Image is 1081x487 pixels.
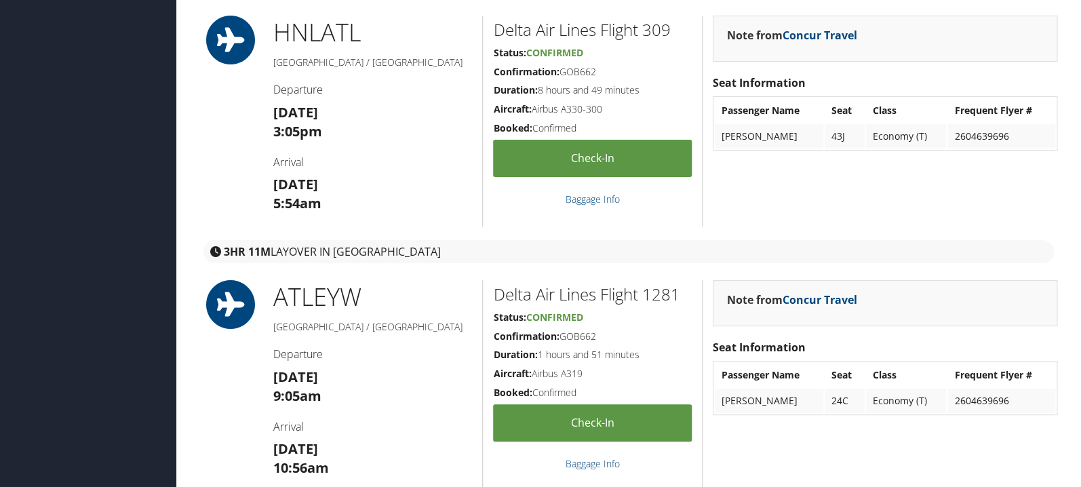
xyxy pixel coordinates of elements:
[713,75,806,90] strong: Seat Information
[866,363,946,387] th: Class
[493,367,692,381] h5: Airbus A319
[866,389,946,413] td: Economy (T)
[825,363,865,387] th: Seat
[526,311,583,324] span: Confirmed
[493,311,526,324] strong: Status:
[566,193,620,206] a: Baggage Info
[273,155,473,170] h4: Arrival
[493,121,532,134] strong: Booked:
[273,56,473,69] h5: [GEOGRAPHIC_DATA] / [GEOGRAPHIC_DATA]
[203,240,1054,263] div: layover in [GEOGRAPHIC_DATA]
[783,28,857,43] a: Concur Travel
[727,292,857,307] strong: Note from
[493,330,692,343] h5: GOB662
[493,46,526,59] strong: Status:
[493,367,531,380] strong: Aircraft:
[493,330,559,343] strong: Confirmation:
[566,457,620,470] a: Baggage Info
[715,124,823,149] td: [PERSON_NAME]
[273,419,473,434] h4: Arrival
[273,280,473,314] h1: ATL EYW
[947,124,1055,149] td: 2604639696
[493,102,692,116] h5: Airbus A330-300
[825,124,865,149] td: 43J
[866,98,946,123] th: Class
[526,46,583,59] span: Confirmed
[273,103,318,121] strong: [DATE]
[273,320,473,334] h5: [GEOGRAPHIC_DATA] / [GEOGRAPHIC_DATA]
[715,389,823,413] td: [PERSON_NAME]
[273,16,473,50] h1: HNL ATL
[273,347,473,362] h4: Departure
[493,18,692,41] h2: Delta Air Lines Flight 309
[783,292,857,307] a: Concur Travel
[493,386,532,399] strong: Booked:
[273,82,473,97] h4: Departure
[493,283,692,306] h2: Delta Air Lines Flight 1281
[224,244,271,259] strong: 3HR 11M
[493,140,692,177] a: Check-in
[493,83,537,96] strong: Duration:
[273,194,321,212] strong: 5:54am
[273,440,318,458] strong: [DATE]
[273,122,322,140] strong: 3:05pm
[493,404,692,442] a: Check-in
[493,386,692,400] h5: Confirmed
[947,98,1055,123] th: Frequent Flyer #
[727,28,857,43] strong: Note from
[713,340,806,355] strong: Seat Information
[715,363,823,387] th: Passenger Name
[493,102,531,115] strong: Aircraft:
[273,459,329,477] strong: 10:56am
[493,83,692,97] h5: 8 hours and 49 minutes
[493,121,692,135] h5: Confirmed
[493,65,559,78] strong: Confirmation:
[715,98,823,123] th: Passenger Name
[273,368,318,386] strong: [DATE]
[273,387,321,405] strong: 9:05am
[866,124,946,149] td: Economy (T)
[273,175,318,193] strong: [DATE]
[493,65,692,79] h5: GOB662
[947,389,1055,413] td: 2604639696
[493,348,537,361] strong: Duration:
[825,98,865,123] th: Seat
[493,348,692,362] h5: 1 hours and 51 minutes
[947,363,1055,387] th: Frequent Flyer #
[825,389,865,413] td: 24C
